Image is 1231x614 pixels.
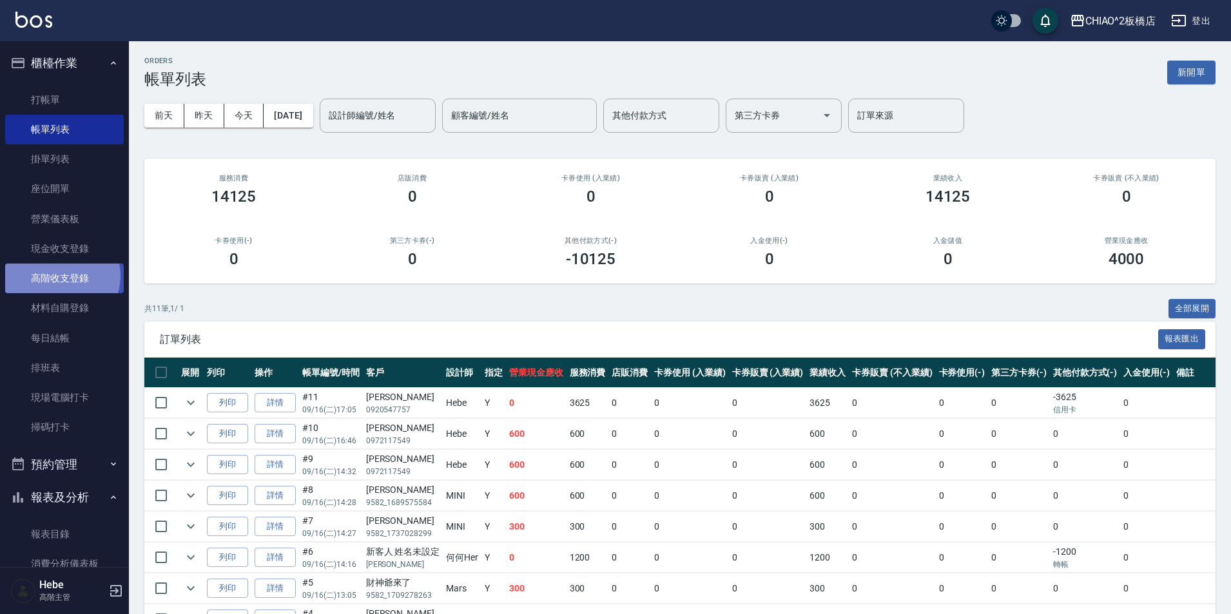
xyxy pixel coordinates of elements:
button: expand row [181,579,200,598]
h3: 14125 [211,187,257,206]
td: 0 [608,419,651,449]
h2: 入金使用(-) [695,236,843,245]
p: 09/16 (二) 16:46 [302,435,360,446]
div: CHIAO^2板橋店 [1085,13,1156,29]
button: CHIAO^2板橋店 [1065,8,1161,34]
h3: 帳單列表 [144,70,206,88]
td: 0 [729,419,807,449]
td: Hebe [443,388,481,418]
th: 店販消費 [608,358,651,388]
td: 0 [1120,542,1173,573]
img: Person [10,578,36,604]
td: 0 [936,542,989,573]
td: 600 [506,450,567,480]
td: 0 [1050,450,1121,480]
h2: ORDERS [144,57,206,65]
img: Logo [15,12,52,28]
td: 0 [1120,573,1173,604]
button: 列印 [207,424,248,444]
h2: 卡券販賣 (不入業績) [1052,174,1200,182]
td: 600 [806,450,849,480]
a: 打帳單 [5,85,124,115]
p: 09/16 (二) 14:28 [302,497,360,508]
th: 服務消費 [567,358,609,388]
td: Y [481,573,506,604]
button: 列印 [207,548,248,568]
th: 卡券使用(-) [936,358,989,388]
button: 昨天 [184,104,224,128]
button: 新開單 [1167,61,1216,84]
td: #9 [299,450,363,480]
td: #7 [299,512,363,542]
h3: 0 [586,187,596,206]
h2: 第三方卡券(-) [338,236,486,245]
td: 0 [729,450,807,480]
a: 詳情 [255,455,296,475]
th: 營業現金應收 [506,358,567,388]
th: 客戶 [363,358,443,388]
button: 列印 [207,455,248,475]
td: 0 [988,419,1050,449]
p: 9582_1737028299 [366,528,440,539]
a: 詳情 [255,486,296,506]
h3: 0 [229,250,238,268]
div: [PERSON_NAME] [366,514,440,528]
a: 報表目錄 [5,519,124,549]
td: 0 [651,388,729,418]
div: [PERSON_NAME] [366,390,440,404]
td: #8 [299,481,363,511]
button: 列印 [207,579,248,599]
td: 0 [988,542,1050,573]
button: expand row [181,424,200,443]
td: Y [481,388,506,418]
div: [PERSON_NAME] [366,421,440,435]
p: 09/16 (二) 17:05 [302,404,360,416]
a: 每日結帳 [5,323,124,353]
p: 共 11 筆, 1 / 1 [144,303,184,314]
td: 0 [608,481,651,511]
td: 0 [729,573,807,604]
div: [PERSON_NAME] [366,483,440,497]
td: 0 [651,512,729,542]
td: 0 [988,573,1050,604]
p: 9582_1689575584 [366,497,440,508]
a: 排班表 [5,353,124,383]
h3: 0 [765,187,774,206]
td: Y [481,481,506,511]
a: 帳單列表 [5,115,124,144]
button: 列印 [207,517,248,537]
button: Open [817,105,837,126]
a: 座位開單 [5,174,124,204]
td: 3625 [806,388,849,418]
h3: 0 [944,250,953,268]
th: 入金使用(-) [1120,358,1173,388]
h3: -10125 [566,250,616,268]
h2: 卡券使用(-) [160,236,307,245]
td: #11 [299,388,363,418]
td: 0 [1050,512,1121,542]
button: 報表及分析 [5,481,124,514]
p: 高階主管 [39,591,105,603]
td: MINI [443,512,481,542]
button: 列印 [207,393,248,413]
th: 展開 [178,358,204,388]
td: 0 [608,573,651,604]
h3: 14125 [926,187,971,206]
td: 0 [849,512,935,542]
h2: 卡券販賣 (入業績) [695,174,843,182]
td: 300 [567,573,609,604]
a: 詳情 [255,548,296,568]
button: expand row [181,517,200,536]
td: 0 [936,481,989,511]
td: 0 [936,419,989,449]
th: 帳單編號/時間 [299,358,363,388]
td: 0 [608,542,651,573]
button: 全部展開 [1168,299,1216,319]
td: 600 [806,481,849,511]
p: 09/16 (二) 14:27 [302,528,360,539]
td: 0 [729,512,807,542]
td: 0 [988,512,1050,542]
td: 0 [1120,512,1173,542]
button: 櫃檯作業 [5,46,124,80]
td: 0 [1120,481,1173,511]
